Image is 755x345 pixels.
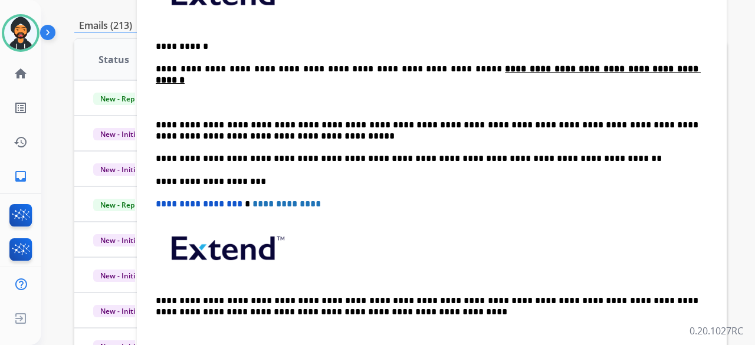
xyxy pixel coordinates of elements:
[14,101,28,115] mat-icon: list_alt
[99,52,129,67] span: Status
[93,199,147,211] span: New - Reply
[93,234,148,247] span: New - Initial
[93,128,148,140] span: New - Initial
[93,305,148,317] span: New - Initial
[14,169,28,183] mat-icon: inbox
[93,163,148,176] span: New - Initial
[14,67,28,81] mat-icon: home
[93,93,147,105] span: New - Reply
[74,18,137,33] p: Emails (213)
[14,135,28,149] mat-icon: history
[93,270,148,282] span: New - Initial
[4,17,37,50] img: avatar
[690,324,743,338] p: 0.20.1027RC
